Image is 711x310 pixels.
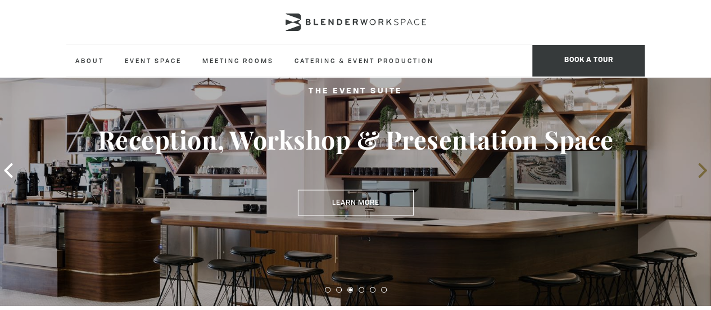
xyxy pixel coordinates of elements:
a: Event Space [116,45,191,76]
h2: The Event Suite [35,85,676,99]
a: Meeting Rooms [193,45,283,76]
a: Catering & Event Production [286,45,443,76]
iframe: Chat Widget [655,256,711,310]
span: Book a tour [532,45,645,77]
h3: Reception, Workshop & Presentation Space [35,124,676,156]
a: About [66,45,113,76]
a: Learn More [298,190,414,215]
